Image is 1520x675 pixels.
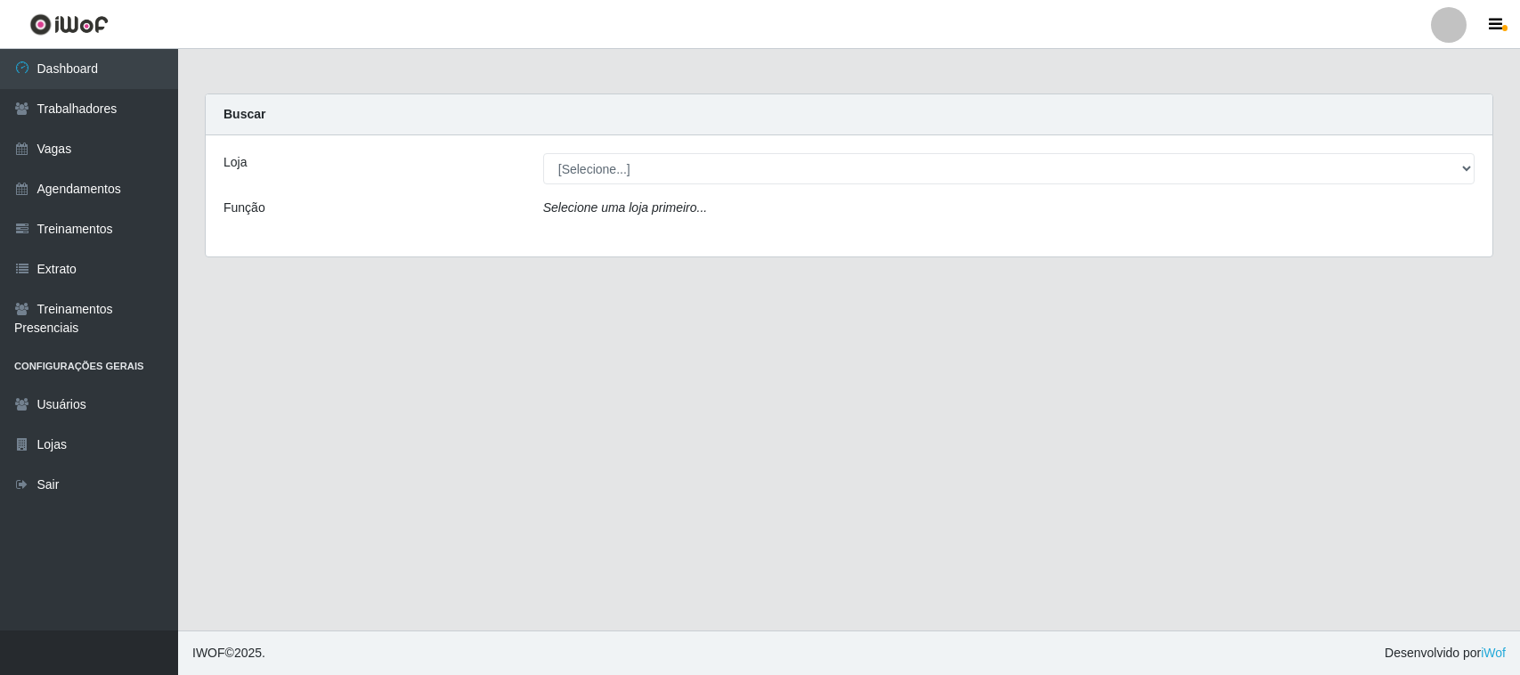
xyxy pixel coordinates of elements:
[1481,646,1506,660] a: iWof
[224,153,247,172] label: Loja
[543,200,707,215] i: Selecione uma loja primeiro...
[224,107,265,121] strong: Buscar
[192,646,225,660] span: IWOF
[192,644,265,663] span: © 2025 .
[1385,644,1506,663] span: Desenvolvido por
[224,199,265,217] label: Função
[29,13,109,36] img: CoreUI Logo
